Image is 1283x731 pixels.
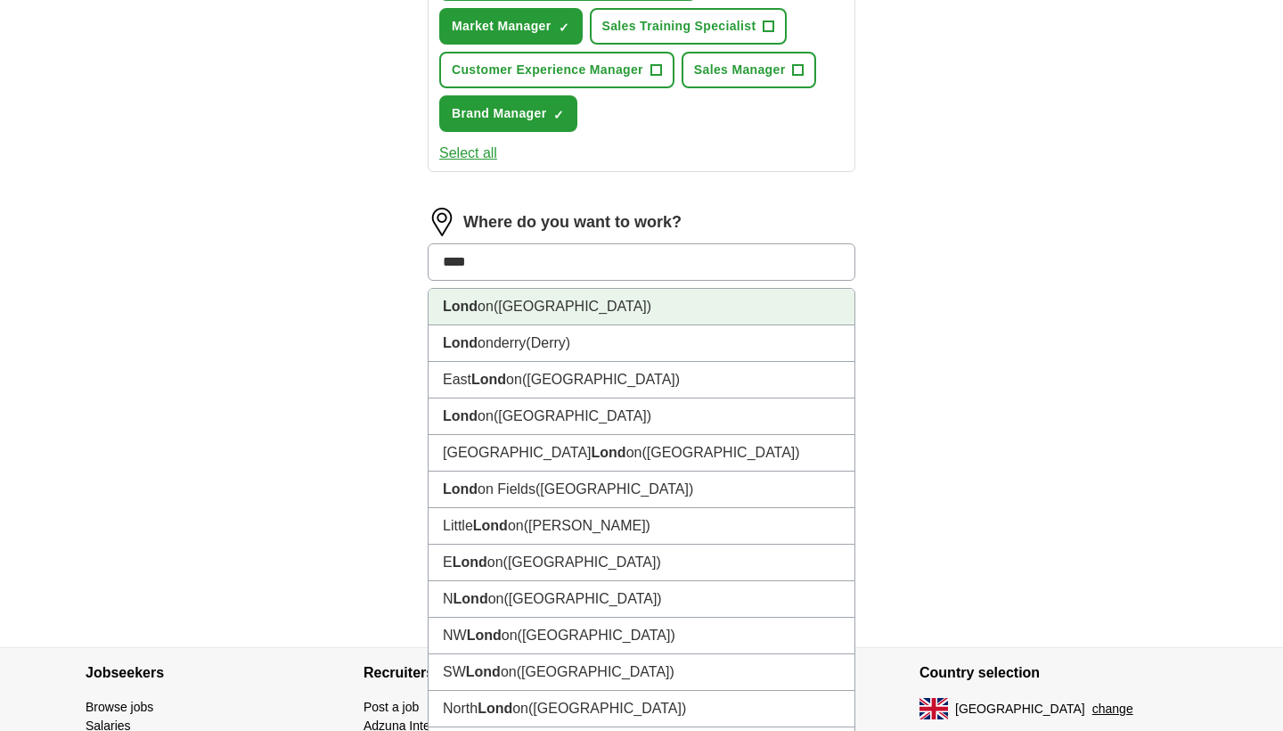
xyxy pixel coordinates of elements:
[364,700,419,714] a: Post a job
[478,701,512,716] strong: Lond
[429,508,854,545] li: Little on
[518,628,675,643] span: ([GEOGRAPHIC_DATA])
[439,143,497,164] button: Select all
[919,648,1197,698] h4: Country selection
[694,61,786,79] span: Sales Manager
[439,8,583,45] button: Market Manager✓
[522,372,680,387] span: ([GEOGRAPHIC_DATA])
[429,654,854,691] li: SW on
[602,17,756,36] span: Sales Training Specialist
[526,335,570,350] span: (Derry)
[429,289,854,325] li: on
[592,445,626,460] strong: Lond
[503,591,661,606] span: ([GEOGRAPHIC_DATA])
[452,104,546,123] span: Brand Manager
[443,299,478,314] strong: Lond
[590,8,788,45] button: Sales Training Specialist
[429,325,854,362] li: onderry
[452,17,552,36] span: Market Manager
[494,299,651,314] span: ([GEOGRAPHIC_DATA])
[428,208,456,236] img: location.png
[524,518,650,533] span: ([PERSON_NAME])
[503,554,661,570] span: ([GEOGRAPHIC_DATA])
[443,408,478,423] strong: Lond
[471,372,506,387] strong: Lond
[682,52,817,88] button: Sales Manager
[463,210,682,234] label: Where do you want to work?
[429,398,854,435] li: on
[641,445,799,460] span: ([GEOGRAPHIC_DATA])
[466,664,501,679] strong: Lond
[467,628,502,643] strong: Lond
[429,691,854,727] li: North on
[1092,700,1133,719] button: change
[429,472,854,508] li: on Fields
[955,700,1085,719] span: [GEOGRAPHIC_DATA]
[535,481,693,497] span: ([GEOGRAPHIC_DATA])
[494,408,651,423] span: ([GEOGRAPHIC_DATA])
[452,61,643,79] span: Customer Experience Manager
[453,554,487,570] strong: Lond
[429,618,854,654] li: NW on
[553,108,564,122] span: ✓
[439,52,674,88] button: Customer Experience Manager
[473,518,508,533] strong: Lond
[528,701,686,716] span: ([GEOGRAPHIC_DATA])
[439,95,577,132] button: Brand Manager✓
[559,21,569,35] span: ✓
[429,435,854,472] li: [GEOGRAPHIC_DATA] on
[919,698,948,719] img: UK flag
[429,362,854,398] li: East on
[86,700,153,714] a: Browse jobs
[443,481,478,497] strong: Lond
[429,545,854,581] li: E on
[454,591,488,606] strong: Lond
[517,664,674,679] span: ([GEOGRAPHIC_DATA])
[443,335,478,350] strong: Lond
[429,581,854,618] li: N on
